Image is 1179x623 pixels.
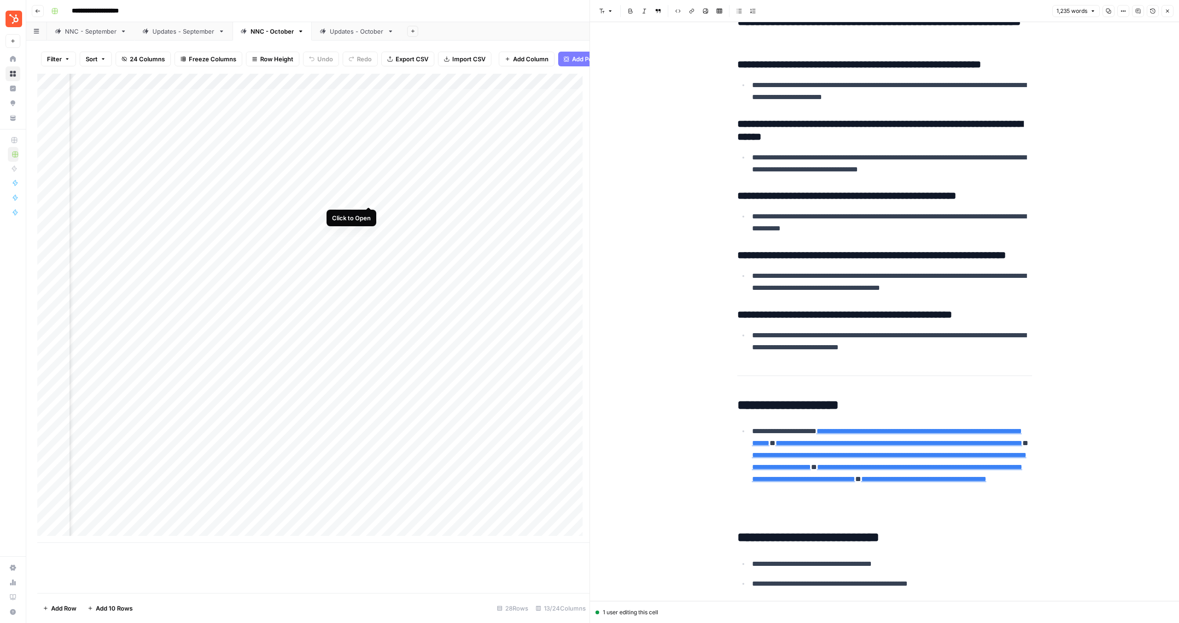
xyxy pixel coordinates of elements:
[452,54,485,64] span: Import CSV
[47,54,62,64] span: Filter
[332,213,371,223] div: Click to Open
[6,11,22,27] img: Blog Content Action Plan Logo
[6,111,20,125] a: Your Data
[396,54,428,64] span: Export CSV
[6,605,20,619] button: Help + Support
[6,590,20,605] a: Learning Hub
[1052,5,1100,17] button: 1,235 words
[80,52,112,66] button: Sort
[246,52,299,66] button: Row Height
[6,96,20,111] a: Opportunities
[51,604,76,613] span: Add Row
[6,52,20,66] a: Home
[82,601,138,616] button: Add 10 Rows
[438,52,491,66] button: Import CSV
[116,52,171,66] button: 24 Columns
[532,601,589,616] div: 13/24 Columns
[357,54,372,64] span: Redo
[37,601,82,616] button: Add Row
[312,22,402,41] a: Updates - October
[6,560,20,575] a: Settings
[595,608,1173,617] div: 1 user editing this cell
[493,601,532,616] div: 28 Rows
[1056,7,1087,15] span: 1,235 words
[96,604,133,613] span: Add 10 Rows
[233,22,312,41] a: NNC - October
[513,54,549,64] span: Add Column
[6,66,20,81] a: Browse
[330,27,384,36] div: Updates - October
[41,52,76,66] button: Filter
[381,52,434,66] button: Export CSV
[6,7,20,30] button: Workspace: Blog Content Action Plan
[572,54,622,64] span: Add Power Agent
[6,575,20,590] a: Usage
[6,81,20,96] a: Insights
[152,27,215,36] div: Updates - September
[65,27,117,36] div: NNC - September
[251,27,294,36] div: NNC - October
[499,52,554,66] button: Add Column
[260,54,293,64] span: Row Height
[86,54,98,64] span: Sort
[134,22,233,41] a: Updates - September
[47,22,134,41] a: NNC - September
[558,52,628,66] button: Add Power Agent
[317,54,333,64] span: Undo
[130,54,165,64] span: 24 Columns
[175,52,242,66] button: Freeze Columns
[343,52,378,66] button: Redo
[189,54,236,64] span: Freeze Columns
[303,52,339,66] button: Undo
